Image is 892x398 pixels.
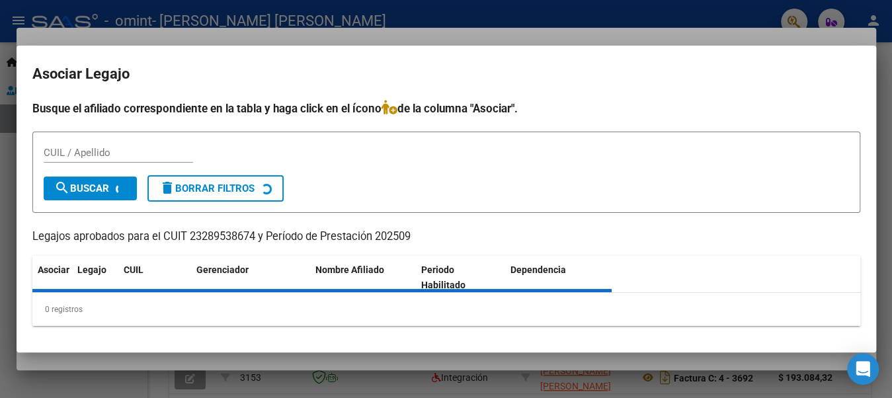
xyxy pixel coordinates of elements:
[196,264,249,275] span: Gerenciador
[421,264,466,290] span: Periodo Habilitado
[147,175,284,202] button: Borrar Filtros
[191,256,310,299] datatable-header-cell: Gerenciador
[38,264,69,275] span: Asociar
[505,256,612,299] datatable-header-cell: Dependencia
[44,177,137,200] button: Buscar
[77,264,106,275] span: Legajo
[510,264,566,275] span: Dependencia
[310,256,417,299] datatable-header-cell: Nombre Afiliado
[124,264,143,275] span: CUIL
[32,293,860,326] div: 0 registros
[54,182,109,194] span: Buscar
[159,182,255,194] span: Borrar Filtros
[32,61,860,87] h2: Asociar Legajo
[32,100,860,117] h4: Busque el afiliado correspondiente en la tabla y haga click en el ícono de la columna "Asociar".
[118,256,191,299] datatable-header-cell: CUIL
[159,180,175,196] mat-icon: delete
[32,229,860,245] p: Legajos aprobados para el CUIT 23289538674 y Período de Prestación 202509
[32,256,72,299] datatable-header-cell: Asociar
[416,256,505,299] datatable-header-cell: Periodo Habilitado
[54,180,70,196] mat-icon: search
[72,256,118,299] datatable-header-cell: Legajo
[847,353,879,385] div: Open Intercom Messenger
[315,264,384,275] span: Nombre Afiliado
